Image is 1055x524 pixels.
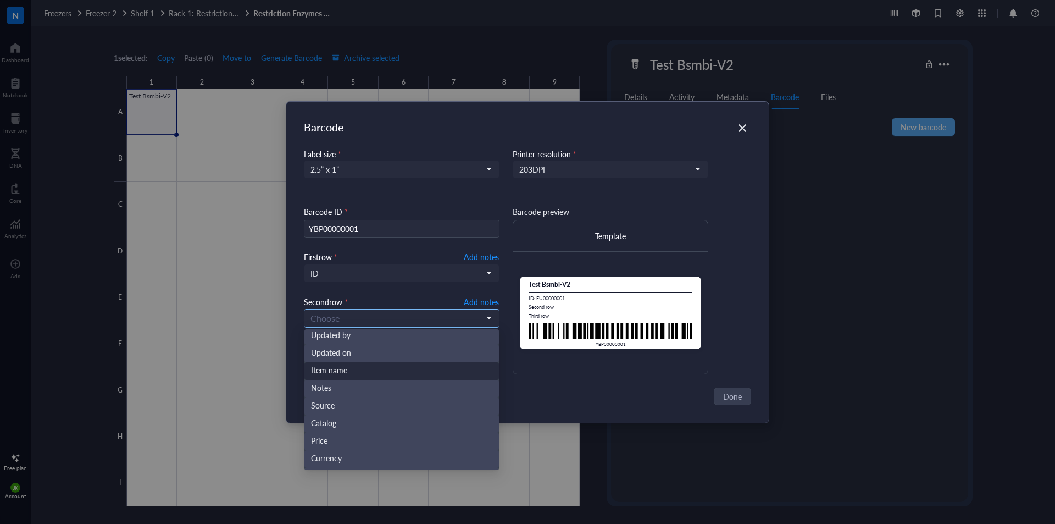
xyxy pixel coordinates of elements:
[304,433,499,450] div: Price
[519,164,699,174] span: 203 DPI
[311,435,492,448] div: Price
[311,400,492,412] div: Source
[529,280,692,290] div: Test Bsmbi-V2
[310,268,491,278] span: ID
[310,164,491,174] span: 2.5” x 1”
[311,418,492,430] div: Catalog
[595,230,625,242] div: Template
[463,251,499,263] button: Add notes
[304,327,499,345] div: Updated by
[304,341,340,353] div: Third row
[311,383,492,395] div: Notes
[311,365,492,377] div: Item name
[311,330,492,342] div: Updated by
[304,206,499,218] div: Barcode ID
[304,345,499,362] div: Updated on
[304,398,499,415] div: Source
[464,295,499,309] span: Add notes
[529,303,692,310] div: Second row
[311,453,492,465] div: Currency
[304,450,499,468] div: Currency
[513,148,708,160] div: Printer resolution
[304,415,499,433] div: Catalog
[734,119,751,137] button: Close
[304,380,499,398] div: Notes
[304,468,499,486] div: Added on
[529,340,692,349] div: YBP00000001
[513,206,708,218] div: Barcode preview
[304,296,348,308] div: Second row
[734,122,751,135] span: Close
[464,250,499,264] span: Add notes
[529,323,692,339] img: 39GgRAAAAAZJREFUAwCOHz6npeljHQAAAABJRU5ErkJggg==
[463,296,499,308] button: Add notes
[529,312,692,318] div: Third row
[714,388,751,405] button: Done
[304,362,499,380] div: Item name
[311,348,492,360] div: Updated on
[304,148,499,160] div: Label size
[304,251,337,263] div: First row
[304,119,344,135] div: Barcode
[529,294,692,301] div: ID : EU00000001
